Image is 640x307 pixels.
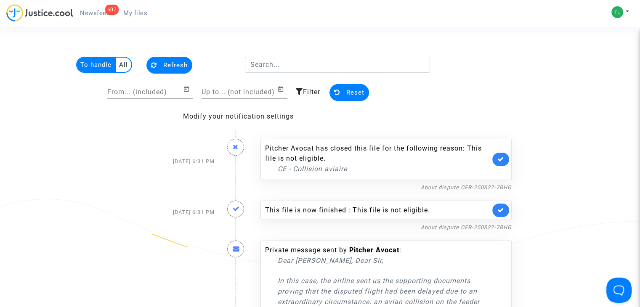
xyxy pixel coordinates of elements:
a: About dispute CFR-250827-7BHG [421,184,512,191]
a: 607Newsfeed [73,7,117,19]
span: My files [123,9,147,17]
multi-toggle-item: To handle [77,58,116,72]
p: CE - Collision aviaire [278,164,490,174]
a: My files [117,7,154,19]
button: Open calendar [277,84,287,94]
p: Dear [PERSON_NAME], Dear Sir, [278,255,490,266]
div: 607 [105,5,119,15]
img: 27626d57a3ba4a5b969f53e3f2c8e71c [611,6,623,18]
iframe: Help Scout Beacon - Open [606,278,632,303]
span: Refresh [163,61,188,69]
span: Newsfeed [80,9,110,17]
div: [DATE] 6:31 PM [122,130,221,192]
input: Search... [245,57,430,73]
span: Filter [303,88,320,96]
img: jc-logo.svg [6,4,73,21]
button: Refresh [146,57,192,74]
div: [DATE] 6:31 PM [122,192,221,232]
b: Pitcher Avocat [349,246,399,254]
multi-toggle-item: All [116,58,131,72]
a: About dispute CFR-250827-7BHG [421,224,512,230]
div: Pitcher Avocat has closed this file for the following reason: This file is not eligible. [265,143,490,174]
button: Reset [329,84,369,101]
a: Modify your notification settings [183,112,294,120]
button: Open calendar [183,84,193,94]
span: Reset [346,89,364,96]
div: This file is now finished : This file is not eligible. [265,205,490,215]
